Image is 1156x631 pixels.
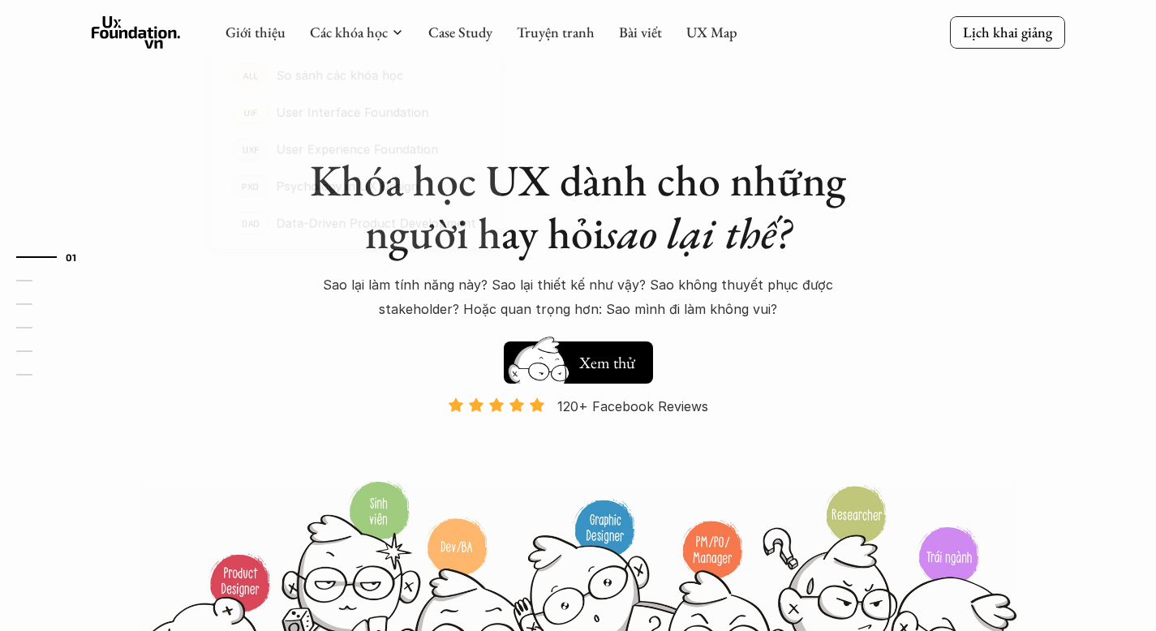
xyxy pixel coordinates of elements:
[310,23,388,41] a: Các khóa học
[604,204,791,261] em: sao lại thế?
[294,273,862,322] p: Sao lại làm tính năng này? Sao lại thiết kế như vậy? Sao không thuyết phục được stakeholder? Hoặc...
[577,351,637,374] h5: Xem thử
[557,394,708,419] p: 120+ Facebook Reviews
[66,251,77,262] strong: 01
[294,154,862,260] h1: Khóa học UX dành cho những người hay hỏi
[16,247,93,267] a: 01
[517,23,595,41] a: Truyện tranh
[504,333,653,384] a: Xem thử
[226,23,286,41] a: Giới thiệu
[428,23,492,41] a: Case Study
[963,23,1052,41] p: Lịch khai giảng
[619,23,662,41] a: Bài viết
[950,16,1065,48] a: Lịch khai giảng
[434,397,723,479] a: 120+ Facebook Reviews
[686,23,737,41] a: UX Map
